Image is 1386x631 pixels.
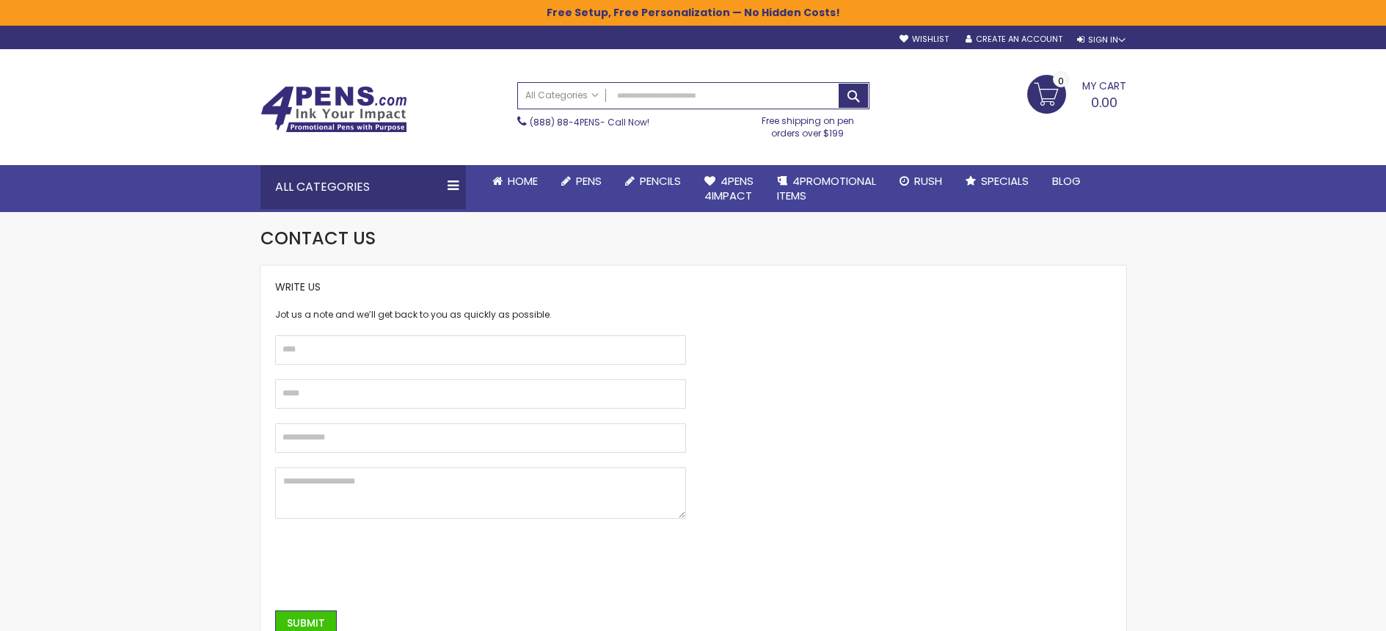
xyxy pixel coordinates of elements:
[1027,75,1126,112] a: 0.00 0
[765,165,888,213] a: 4PROMOTIONALITEMS
[640,173,681,189] span: Pencils
[525,90,599,101] span: All Categories
[275,280,321,294] span: Write Us
[777,173,876,203] span: 4PROMOTIONAL ITEMS
[888,165,954,197] a: Rush
[576,173,602,189] span: Pens
[746,109,869,139] div: Free shipping on pen orders over $199
[1058,74,1064,88] span: 0
[1091,93,1117,112] span: 0.00
[260,86,407,133] img: 4Pens Custom Pens and Promotional Products
[954,165,1040,197] a: Specials
[518,83,606,107] a: All Categories
[287,616,325,630] span: Submit
[1040,165,1093,197] a: Blog
[900,34,949,45] a: Wishlist
[693,165,765,213] a: 4Pens4impact
[981,173,1029,189] span: Specials
[966,34,1062,45] a: Create an Account
[613,165,693,197] a: Pencils
[260,226,376,250] span: Contact Us
[1052,173,1081,189] span: Blog
[508,173,538,189] span: Home
[914,173,942,189] span: Rush
[275,309,686,321] div: Jot us a note and we’ll get back to you as quickly as possible.
[481,165,550,197] a: Home
[530,116,649,128] span: - Call Now!
[704,173,754,203] span: 4Pens 4impact
[260,165,466,209] div: All Categories
[530,116,600,128] a: (888) 88-4PENS
[1077,34,1126,45] div: Sign In
[1265,591,1386,631] iframe: Google Customer Reviews
[550,165,613,197] a: Pens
